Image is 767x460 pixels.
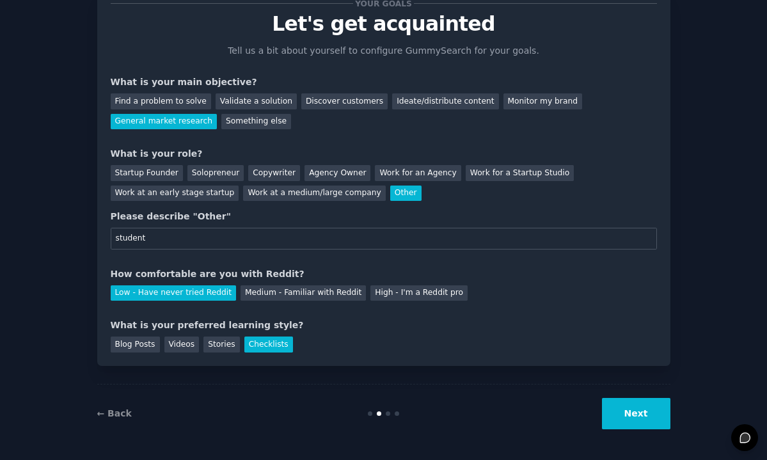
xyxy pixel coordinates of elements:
a: ← Back [97,408,132,418]
div: Stories [203,337,239,353]
p: Let's get acquainted [111,13,657,35]
div: Validate a solution [216,93,297,109]
input: Your role [111,228,657,250]
div: General market research [111,114,217,130]
div: How comfortable are you with Reddit? [111,267,657,281]
div: Work for a Startup Studio [466,165,574,181]
div: What is your main objective? [111,75,657,89]
div: Blog Posts [111,337,160,353]
div: Discover customers [301,93,388,109]
div: What is your preferred learning style? [111,319,657,332]
div: Work at a medium/large company [243,186,385,202]
p: Tell us a bit about yourself to configure GummySearch for your goals. [223,44,545,58]
div: Agency Owner [304,165,370,181]
div: High - I'm a Reddit pro [370,285,468,301]
div: Solopreneur [187,165,244,181]
div: Work for an Agency [375,165,461,181]
div: Work at an early stage startup [111,186,239,202]
div: Ideate/distribute content [392,93,498,109]
div: Find a problem to solve [111,93,211,109]
div: Low - Have never tried Reddit [111,285,236,301]
button: Next [602,398,670,429]
div: Monitor my brand [503,93,582,109]
div: Videos [164,337,200,353]
div: Startup Founder [111,165,183,181]
div: What is your role? [111,147,657,161]
div: Something else [221,114,291,130]
div: Checklists [244,337,293,353]
div: Copywriter [248,165,300,181]
div: Other [390,186,422,202]
div: Medium - Familiar with Reddit [241,285,366,301]
div: Please describe "Other" [111,210,657,223]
